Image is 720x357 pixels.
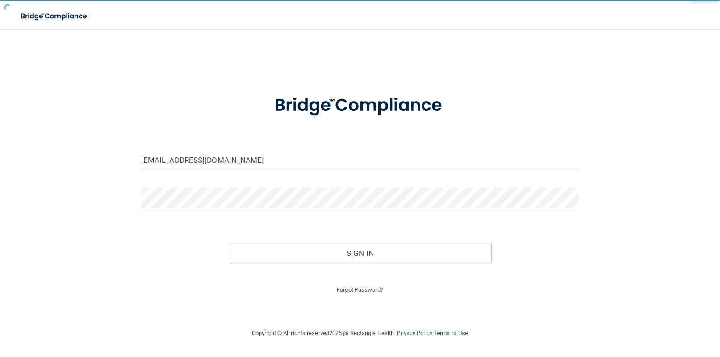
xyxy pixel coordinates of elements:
button: Sign In [229,243,491,263]
img: bridge_compliance_login_screen.278c3ca4.svg [256,82,464,129]
img: bridge_compliance_login_screen.278c3ca4.svg [13,7,96,25]
a: Privacy Policy [397,330,432,336]
a: Terms of Use [434,330,468,336]
input: Email [141,150,579,170]
a: Forgot Password? [337,286,383,293]
div: Copyright © All rights reserved 2025 @ Rectangle Health | | [197,319,523,348]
